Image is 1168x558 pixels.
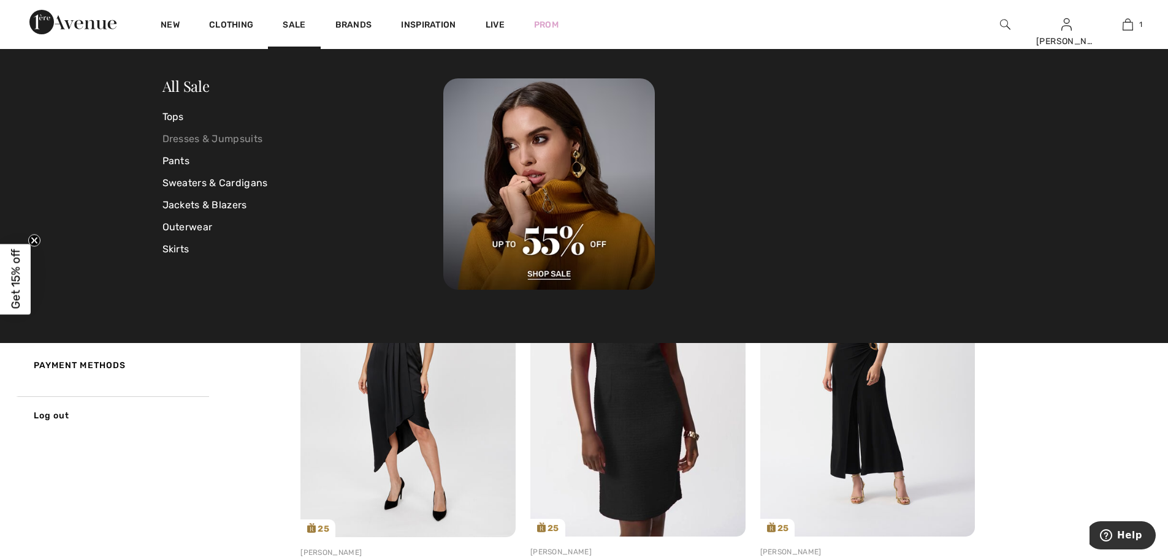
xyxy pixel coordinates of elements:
div: [PERSON_NAME] [1036,35,1096,48]
div: [PERSON_NAME] [300,547,516,558]
a: Skirts [162,238,444,260]
a: Live [486,18,505,31]
span: 1 [1139,19,1142,30]
span: Get 15% off [9,249,23,309]
a: 1 [1097,17,1158,32]
div: [PERSON_NAME] [760,546,975,557]
a: Sweaters & Cardigans [162,172,444,194]
div: [PERSON_NAME] [530,546,746,557]
a: Log out [16,396,209,434]
a: Prom [534,18,559,31]
a: New [161,20,180,32]
img: search the website [1000,17,1010,32]
img: joseph-ribkoff-dresses-jumpsuits-black_2417771_ed62_search.jpg [300,215,516,537]
a: Sign In [1061,18,1072,30]
img: 250825113019_d881a28ff8cb6.jpg [443,78,655,290]
a: All Sale [162,76,210,96]
a: Payment Methods [16,347,209,384]
img: joseph-ribkoff-dresses-jumpsuits-black_251267c_1_6dd4_search.jpg [530,215,746,537]
a: Sale [283,20,305,32]
a: 25 [530,215,746,537]
button: Close teaser [28,234,40,246]
a: Tops [162,106,444,128]
a: Pants [162,150,444,172]
a: Outerwear [162,216,444,238]
a: Clothing [209,20,253,32]
img: joseph-ribkoff-dresses-jumpsuits-black_251043_1_af06_search.jpg [760,215,975,537]
a: Brands [335,20,372,32]
img: My Info [1061,17,1072,32]
img: 1ère Avenue [29,10,116,34]
a: 25 [760,215,975,537]
a: Jackets & Blazers [162,194,444,216]
img: My Bag [1123,17,1133,32]
iframe: Opens a widget where you can find more information [1090,521,1156,552]
a: Dresses & Jumpsuits [162,128,444,150]
span: Inspiration [401,20,456,32]
a: 25 [300,215,516,537]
